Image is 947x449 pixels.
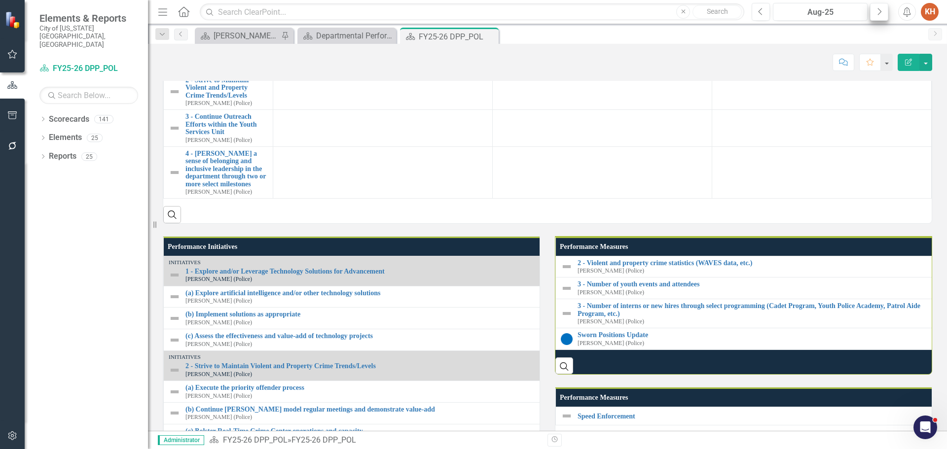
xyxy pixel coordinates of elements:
td: Double-Click to Edit Right Click for Context Menu [164,256,541,286]
a: Reports [49,151,76,162]
div: FY25-26 DPP_POL [419,31,496,43]
img: Not Defined [169,312,181,324]
span: Administrator [158,435,204,445]
img: Not Defined [169,429,181,441]
td: Double-Click to Edit [712,110,932,147]
small: [PERSON_NAME] (Police) [185,319,252,326]
img: Not Defined [561,261,573,273]
a: 2 - Strive to Maintain Violent and Property Crime Trends/Levels [185,362,535,370]
small: [PERSON_NAME] (Police) [578,268,644,274]
td: Double-Click to Edit Right Click for Context Menu [556,277,940,299]
img: Not Defined [169,86,181,98]
a: Elements [49,132,82,143]
a: (a) Execute the priority offender process [185,384,535,391]
a: Departmental Performance Plans - 3 Columns [300,30,394,42]
td: Double-Click to Edit Right Click for Context Menu [164,402,541,424]
td: Double-Click to Edit Right Click for Context Menu [556,256,940,277]
span: Elements & Reports [39,12,138,24]
a: 2 - Violent and property crime statistics (WAVES data, etc.) [578,259,934,267]
a: FY25-26 DPP_POL [39,63,138,74]
iframe: Intercom live chat [913,415,937,439]
td: Double-Click to Edit Right Click for Context Menu [164,73,273,110]
img: Not Defined [561,410,573,422]
td: Double-Click to Edit Right Click for Context Menu [164,110,273,147]
img: Not Defined [169,334,181,346]
td: Double-Click to Edit [493,147,712,199]
a: [PERSON_NAME]'s Home [197,30,279,42]
span: Search [707,7,728,15]
a: 2 - Strive to Maintain Violent and Property Crime Trends/Levels [185,76,268,99]
a: Sworn Positions Update [578,331,934,339]
button: Search [692,5,742,19]
small: [PERSON_NAME] (Police) [185,298,252,304]
div: 25 [87,134,103,142]
img: Not Defined [169,122,181,134]
button: Aug-25 [773,3,868,21]
div: [PERSON_NAME]'s Home [214,30,279,42]
small: [PERSON_NAME] (Police) [185,414,252,420]
small: [PERSON_NAME] (Police) [185,137,252,143]
a: 3 - Continue Outreach Efforts within the Youth Services Unit [185,113,268,136]
td: Double-Click to Edit [273,110,493,147]
td: Double-Click to Edit [712,73,932,110]
div: Aug-25 [776,6,864,18]
a: Speed Enforcement [578,413,934,420]
small: City of [US_STATE][GEOGRAPHIC_DATA], [GEOGRAPHIC_DATA] [39,24,138,48]
div: FY25-26 DPP_POL [291,435,356,445]
div: Initiatives [169,354,535,360]
td: Double-Click to Edit [493,110,712,147]
td: Double-Click to Edit Right Click for Context Menu [164,351,541,381]
small: [PERSON_NAME] (Police) [578,289,644,296]
td: Double-Click to Edit Right Click for Context Menu [164,286,541,308]
img: Not Defined [169,291,181,303]
img: Not Defined [169,386,181,398]
td: Double-Click to Edit Right Click for Context Menu [164,308,541,329]
div: » [209,435,540,446]
a: 1 - Explore and/or Leverage Technology Solutions for Advancement [185,268,535,275]
input: Search ClearPoint... [200,3,744,21]
a: (a) Explore artificial intelligence and/or other technology solutions [185,289,535,297]
img: Not Defined [169,364,181,376]
small: [PERSON_NAME] (Police) [578,340,644,346]
a: (b) Implement solutions as appropriate [185,311,535,318]
img: ClearPoint Strategy [5,11,22,28]
small: [PERSON_NAME] (Police) [185,276,252,282]
small: [PERSON_NAME] (Police) [185,100,252,106]
td: Double-Click to Edit Right Click for Context Menu [164,147,273,199]
td: Double-Click to Edit [273,73,493,110]
a: (c) Bolster Real-Time Crime Center operations and capacity [185,427,535,435]
a: FY25-26 DPP_POL [223,435,288,445]
td: Double-Click to Edit Right Click for Context Menu [164,381,541,403]
div: 25 [81,152,97,161]
img: Not Defined [169,269,181,281]
small: [PERSON_NAME] (Police) [185,371,252,378]
td: Double-Click to Edit Right Click for Context Menu [164,424,541,446]
a: 3 - Number of youth events and attendees [578,280,934,288]
td: Double-Click to Edit [273,147,493,199]
td: Double-Click to Edit [493,73,712,110]
a: (b) Continue [PERSON_NAME] model regular meetings and demonstrate value-add [185,406,535,413]
td: Double-Click to Edit Right Click for Context Menu [556,299,940,328]
div: Initiatives [169,259,535,265]
small: [PERSON_NAME] (Police) [185,341,252,347]
a: (c) Assess the effectiveness and value-add of technology projects [185,332,535,340]
input: Search Below... [39,87,138,104]
button: KH [921,3,939,21]
a: 3 - Number of interns or new hires through select programming (Cadet Program, Youth Police Academ... [578,302,934,317]
a: 4 - [PERSON_NAME] a sense of belonging and inclusive leadership in the department through two or ... [185,150,268,188]
img: Not Defined [169,407,181,419]
td: Double-Click to Edit [712,147,932,199]
td: Double-Click to Edit Right Click for Context Menu [556,407,940,425]
img: Not Defined [169,167,181,178]
img: No Target Established [561,333,573,345]
td: Double-Click to Edit Right Click for Context Menu [556,328,940,350]
img: Not Defined [561,282,573,294]
small: [PERSON_NAME] (Police) [185,393,252,399]
img: Not Defined [561,308,573,319]
div: Departmental Performance Plans - 3 Columns [316,30,394,42]
small: [PERSON_NAME] (Police) [185,189,252,195]
td: Double-Click to Edit Right Click for Context Menu [164,329,541,351]
a: Scorecards [49,114,89,125]
div: 141 [94,115,113,123]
